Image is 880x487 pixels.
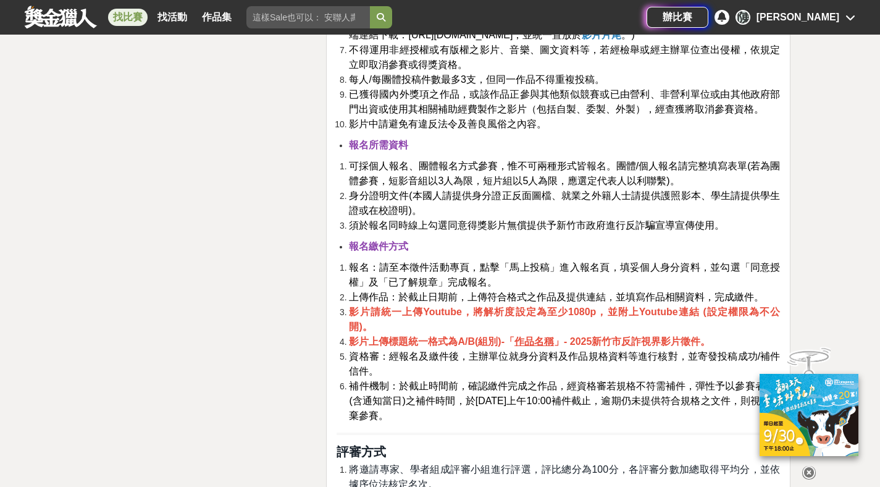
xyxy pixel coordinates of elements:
[647,7,708,28] a: 辦比賽
[514,336,554,347] u: 作品名稱
[349,292,764,302] span: 上傳作品：於截止日期前，上傳符合格式之作品及提供連結，並填寫作品相關資料，完成繳件。
[349,44,780,70] span: 不得運用非經授權或有版權之影片、音樂、圖文資料等，若經檢舉或經主辦單位查出侵權，依規定立即取消參賽或得獎資格。
[197,9,237,26] a: 作品集
[349,262,780,287] span: 報名：請至本徵件活動專頁，點擊「馬上投稿」進入報名頁，填妥個人身分資料，並勾選「同意授權」及「已了解規章」完成報名。
[735,10,750,25] div: 陳
[349,351,780,376] span: 資格審：經報名及繳件後，主辦單位就身分資料及作品規格資料等進行核對，並寄發投稿成功/補件信件。
[349,381,780,421] span: 補件機制：於截止時間前，確認繳件完成之作品，經資格審若規格不符需補件，彈性予以參賽者2日(含通知當日)之補件時間，於[DATE]上午10:00補件截止，逾期仍未提供符合規格之文件，則視同放棄參賽。
[760,374,858,456] img: ff197300-f8ee-455f-a0ae-06a3645bc375.jpg
[349,190,780,216] span: 身分證明文件(本國人請提供身分證正反面圖檔、就業之外籍人士請提供護照影本、學生請提供學生證或在校證明)。
[349,220,724,231] span: 須於報名同時線上勾選同意得獎影片無償提供予新竹市政府進行反詐騙宣導宣傳使用。
[108,9,148,26] a: 找比賽
[408,30,513,40] a: [URL][DOMAIN_NAME]
[349,74,604,85] span: 每人/每團體投稿件數最多3支，但同一作品不得重複投稿。
[349,307,780,332] strong: 影片請統一上傳Youtube，將解析度設定為至少1080p，並附上Youtube連結 (設定權限為不公開)。
[582,30,621,40] strong: 影片片尾
[349,161,780,186] span: 可採個人報名、團體報名方式參賽，惟不可兩種形式皆報名。團體/個人報名請完整填寫表單(若為團體參賽，短影音組以3人為限，短片組以5人為限，應選定代表人以利聯繫)。
[246,6,370,28] input: 這樣Sale也可以： 安聯人壽創意銷售法募集
[337,445,386,459] strong: 評審方式
[349,336,710,347] strong: 影片上傳標題統一格式為A/B(組別)-「 」- 2025新竹市反詐視界影片徵件。
[621,30,634,40] span: 。)
[349,119,547,129] span: 影片中請避免有違反法令及善良風俗之內容。
[349,89,780,114] span: 已獲得國內外獎項之作品，或該作品正參與其他類似競賽或已由營利、非營利單位或由其他政府部門出資或使用其相關補助經費製作之影片（包括自製、委製、外製），經查獲將取消參賽資格。
[513,30,582,40] span: ，並統一置放於
[756,10,839,25] div: [PERSON_NAME]
[153,9,192,26] a: 找活動
[349,140,408,150] strong: 報名所需資料
[349,241,408,252] strong: 報名繳件方式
